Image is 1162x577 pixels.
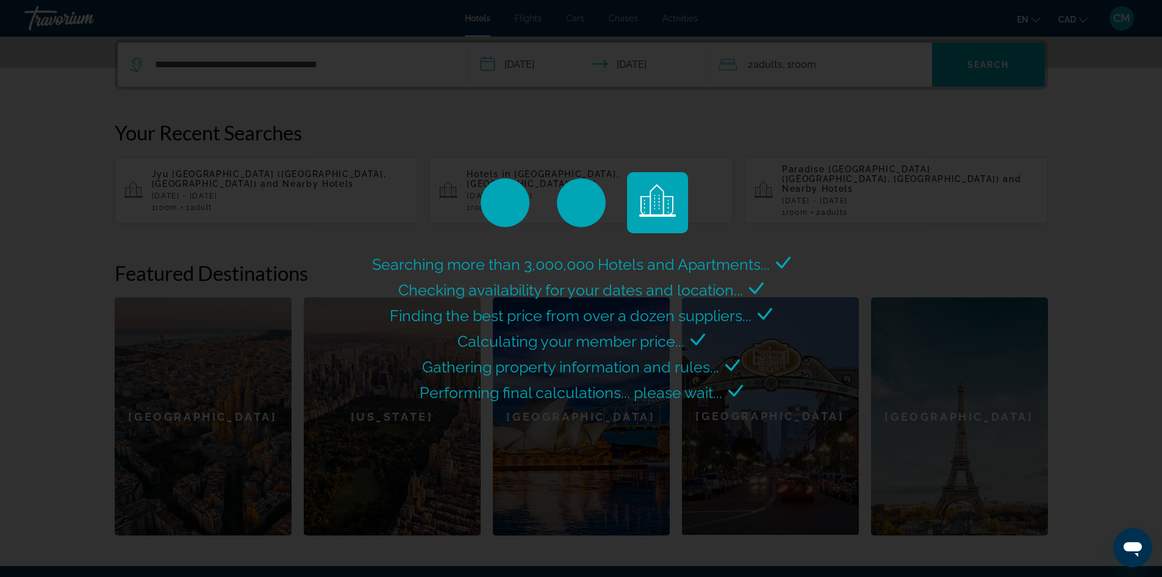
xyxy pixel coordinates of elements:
[457,332,684,350] span: Calculating your member price...
[398,281,743,299] span: Checking availability for your dates and location...
[372,255,770,274] span: Searching more than 3,000,000 Hotels and Apartments...
[422,358,719,376] span: Gathering property information and rules...
[420,383,722,402] span: Performing final calculations... please wait...
[1113,528,1152,567] iframe: Button to launch messaging window
[390,307,751,325] span: Finding the best price from over a dozen suppliers...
